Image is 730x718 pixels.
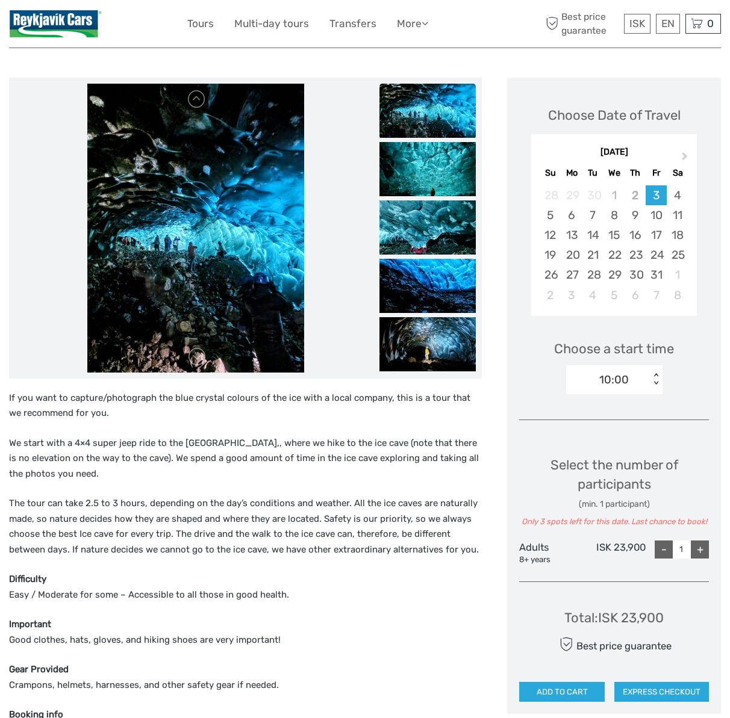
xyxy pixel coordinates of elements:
button: Next Month [676,149,696,169]
div: Choose Friday, November 7th, 2025 [646,285,667,305]
div: ISK 23,900 [582,540,646,566]
div: Choose Monday, October 20th, 2025 [561,245,582,265]
img: f6291082e99243c68d198a15280b29df_slider_thumbnail.jpeg [379,200,476,255]
div: Not available Monday, September 29th, 2025 [561,185,582,205]
p: If you want to capture/photograph the blue crystal colours of the ice with a local company, this ... [9,391,482,421]
div: Th [625,165,646,181]
div: Choose Sunday, October 19th, 2025 [540,245,561,265]
a: More [397,15,428,32]
div: Choose Wednesday, October 15th, 2025 [604,225,625,245]
strong: Difficulty [9,574,46,584]
div: Choose Sunday, October 12th, 2025 [540,225,561,245]
div: Choose Sunday, October 26th, 2025 [540,265,561,285]
div: Choose Thursday, November 6th, 2025 [625,285,646,305]
div: Adults [519,540,582,566]
span: Best price guarantee [543,10,622,37]
div: Choose Sunday, October 5th, 2025 [540,205,561,225]
div: Choose Saturday, November 1st, 2025 [667,265,688,285]
div: Choose Saturday, October 18th, 2025 [667,225,688,245]
div: 8+ years [519,554,582,566]
div: Best price guarantee [557,634,672,655]
div: Choose Sunday, November 2nd, 2025 [540,285,561,305]
div: Choose Friday, October 10th, 2025 [646,205,667,225]
div: Choose Saturday, October 25th, 2025 [667,245,688,265]
img: 0788bf07868c4d2dbea58bd726cd84ef_slider_thumbnail.jpeg [379,259,476,313]
div: Choose Wednesday, October 22nd, 2025 [604,245,625,265]
img: 39d3d596705d4450bf3c893a821d2edd_slider_thumbnail.jpeg [379,142,476,196]
div: Only 3 spots left for this date. Last chance to book! [519,516,709,528]
div: Choose Wednesday, November 5th, 2025 [604,285,625,305]
strong: Gear Provided [9,664,69,675]
a: Tours [187,15,214,32]
div: EN [656,14,680,34]
div: Su [540,165,561,181]
p: Easy / Moderate for some – Accessible to all those in good health. [9,572,482,602]
div: Choose Monday, October 27th, 2025 [561,265,582,285]
div: + [691,540,709,559]
div: We [604,165,625,181]
p: Crampons, helmets, harnesses, and other safety gear if needed. [9,662,482,693]
div: Choose Friday, October 24th, 2025 [646,245,667,265]
div: Fr [646,165,667,181]
div: Mo [561,165,582,181]
div: month 2025-10 [535,185,693,305]
span: ISK [629,17,645,29]
img: 1b907e746b07441996307f4758f83d7b_main_slider.jpeg [87,84,304,373]
span: 0 [705,17,716,29]
div: Choose Tuesday, October 28th, 2025 [582,265,604,285]
div: Choose Friday, October 17th, 2025 [646,225,667,245]
div: Tu [582,165,604,181]
div: Choose Tuesday, October 7th, 2025 [582,205,604,225]
div: Not available Sunday, September 28th, 2025 [540,185,561,205]
div: Choose Saturday, November 8th, 2025 [667,285,688,305]
a: Transfers [329,15,376,32]
div: (min. 1 participant) [519,498,709,510]
div: Choose Tuesday, October 21st, 2025 [582,245,604,265]
div: Choose Monday, October 6th, 2025 [561,205,582,225]
div: Choose Wednesday, October 29th, 2025 [604,265,625,285]
p: We start with a 4×4 super jeep ride to the [GEOGRAPHIC_DATA],, where we hike to the ice cave (not... [9,436,482,482]
div: - [655,540,673,559]
p: We're away right now. Please check back later! [17,21,136,31]
div: Sa [667,165,688,181]
div: < > [650,373,661,386]
div: Select the number of participants [519,456,709,528]
p: Good clothes, hats, gloves, and hiking shoes are very important! [9,617,482,648]
div: Choose Thursday, October 9th, 2025 [625,205,646,225]
div: Choose Friday, October 3rd, 2025 [646,185,667,205]
div: Choose Saturday, October 4th, 2025 [667,185,688,205]
div: Choose Tuesday, November 4th, 2025 [582,285,604,305]
p: The tour can take 2.5 to 3 hours, depending on the day’s conditions and weather. All the ice cave... [9,496,482,557]
div: [DATE] [531,146,697,159]
div: Not available Tuesday, September 30th, 2025 [582,185,604,205]
div: Total : ISK 23,900 [564,608,664,627]
img: 1b907e746b07441996307f4758f83d7b_slider_thumbnail.jpeg [379,84,476,138]
img: 52b3d64a52504caf87ce20da66e0b4fb_slider_thumbnail.jpeg [379,317,476,371]
div: Choose Friday, October 31st, 2025 [646,265,667,285]
button: EXPRESS CHECKOUT [614,682,709,702]
div: Choose Monday, November 3rd, 2025 [561,285,582,305]
div: Not available Thursday, October 2nd, 2025 [625,185,646,205]
div: Choose Tuesday, October 14th, 2025 [582,225,604,245]
div: Choose Thursday, October 23rd, 2025 [625,245,646,265]
a: Multi-day tours [234,15,309,32]
strong: Important [9,619,51,630]
div: Choose Date of Travel [548,106,681,125]
div: Choose Saturday, October 11th, 2025 [667,205,688,225]
div: Choose Thursday, October 30th, 2025 [625,265,646,285]
div: 10:00 [599,372,629,388]
div: Not available Wednesday, October 1st, 2025 [604,185,625,205]
span: Choose a start time [554,339,674,358]
div: Choose Monday, October 13th, 2025 [561,225,582,245]
img: Scandinavian Travel [9,9,102,39]
button: Open LiveChat chat widget [139,19,153,33]
button: ADD TO CART [519,682,605,702]
div: Choose Thursday, October 16th, 2025 [625,225,646,245]
div: Choose Wednesday, October 8th, 2025 [604,205,625,225]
